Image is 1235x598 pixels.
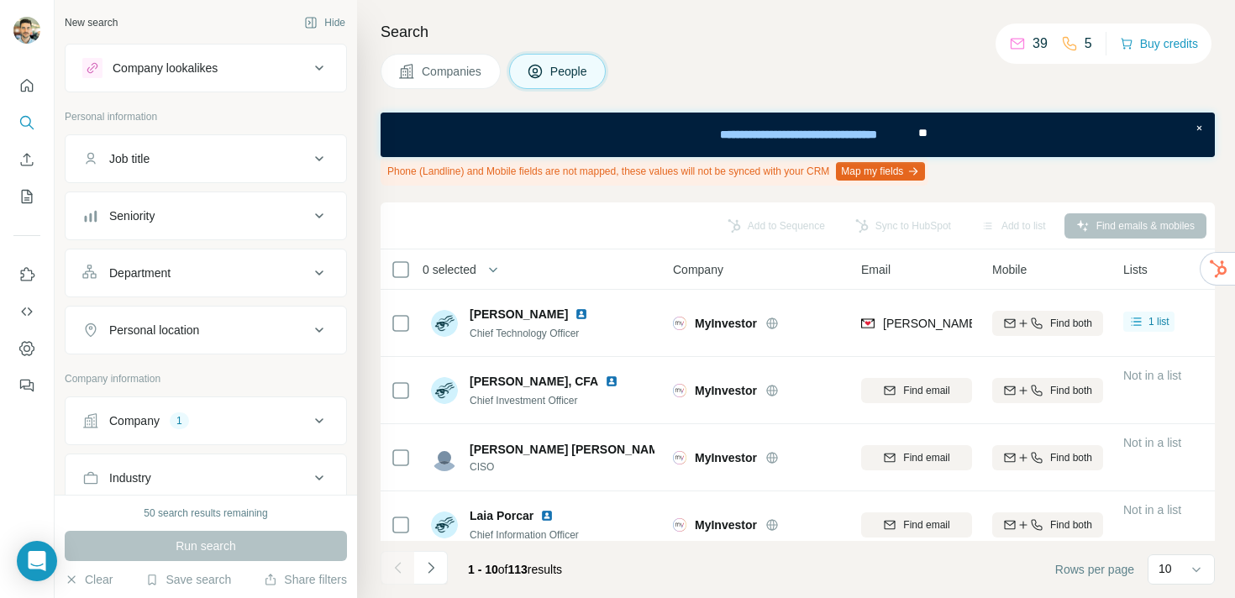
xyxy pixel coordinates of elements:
[695,382,757,399] span: MyInvestor
[109,469,151,486] div: Industry
[431,444,458,471] img: Avatar
[109,265,171,281] div: Department
[1055,561,1134,578] span: Rows per page
[470,328,579,339] span: Chief Technology Officer
[470,307,568,321] span: [PERSON_NAME]
[673,317,686,330] img: Logo of MyInvestor
[109,150,150,167] div: Job title
[468,563,562,576] span: results
[836,162,925,181] button: Map my fields
[17,541,57,581] div: Open Intercom Messenger
[903,517,949,532] span: Find email
[1123,261,1148,278] span: Lists
[861,512,972,538] button: Find email
[13,108,40,138] button: Search
[1120,32,1198,55] button: Buy credits
[13,181,40,212] button: My lists
[1085,34,1092,54] p: 5
[695,517,757,533] span: MyInvestor
[381,20,1215,44] h4: Search
[1123,369,1181,382] span: Not in a list
[903,383,949,398] span: Find email
[13,144,40,175] button: Enrich CSV
[109,207,155,224] div: Seniority
[65,371,347,386] p: Company information
[13,71,40,101] button: Quick start
[65,15,118,30] div: New search
[508,563,528,576] span: 113
[13,370,40,401] button: Feedback
[468,563,498,576] span: 1 - 10
[861,315,875,332] img: provider findymail logo
[861,261,891,278] span: Email
[992,378,1103,403] button: Find both
[13,260,40,290] button: Use Surfe on LinkedIn
[1050,316,1092,331] span: Find both
[540,509,554,522] img: LinkedIn logo
[992,512,1103,538] button: Find both
[605,375,618,388] img: LinkedIn logo
[1033,34,1048,54] p: 39
[470,395,578,407] span: Chief Investment Officer
[65,109,347,124] p: Personal information
[13,296,40,327] button: Use Surfe API
[1123,503,1181,517] span: Not in a list
[292,10,357,35] button: Hide
[422,63,483,80] span: Companies
[66,48,346,88] button: Company lookalikes
[992,311,1103,336] button: Find both
[414,551,448,585] button: Navigate to next page
[992,261,1027,278] span: Mobile
[1148,314,1169,329] span: 1 list
[861,445,972,470] button: Find email
[673,384,686,397] img: Logo of MyInvestor
[1050,517,1092,532] span: Find both
[13,17,40,44] img: Avatar
[575,307,588,321] img: LinkedIn logo
[470,507,533,524] span: Laia Porcar
[550,63,589,80] span: People
[498,563,508,576] span: of
[66,139,346,179] button: Job title
[66,253,346,293] button: Department
[903,450,949,465] span: Find email
[431,511,458,538] img: Avatar
[470,441,670,458] span: [PERSON_NAME] [PERSON_NAME]
[109,322,199,338] div: Personal location
[861,378,972,403] button: Find email
[431,310,458,337] img: Avatar
[264,571,347,588] button: Share filters
[470,459,654,475] span: CISO
[66,458,346,498] button: Industry
[170,413,189,428] div: 1
[144,506,267,521] div: 50 search results remaining
[423,261,476,278] span: 0 selected
[1050,383,1092,398] span: Find both
[109,412,160,429] div: Company
[381,157,928,186] div: Phone (Landline) and Mobile fields are not mapped, these values will not be synced with your CRM
[992,445,1103,470] button: Find both
[431,377,458,404] img: Avatar
[1159,560,1172,577] p: 10
[1123,436,1181,449] span: Not in a list
[470,529,579,541] span: Chief Information Officer
[13,333,40,364] button: Dashboard
[113,60,218,76] div: Company lookalikes
[673,261,723,278] span: Company
[66,401,346,441] button: Company1
[381,113,1215,157] iframe: Banner
[673,518,686,532] img: Logo of MyInvestor
[66,310,346,350] button: Personal location
[695,449,757,466] span: MyInvestor
[470,375,598,388] span: [PERSON_NAME], CFA
[695,315,757,332] span: MyInvestor
[145,571,231,588] button: Save search
[66,196,346,236] button: Seniority
[65,571,113,588] button: Clear
[673,451,686,464] img: Logo of MyInvestor
[1050,450,1092,465] span: Find both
